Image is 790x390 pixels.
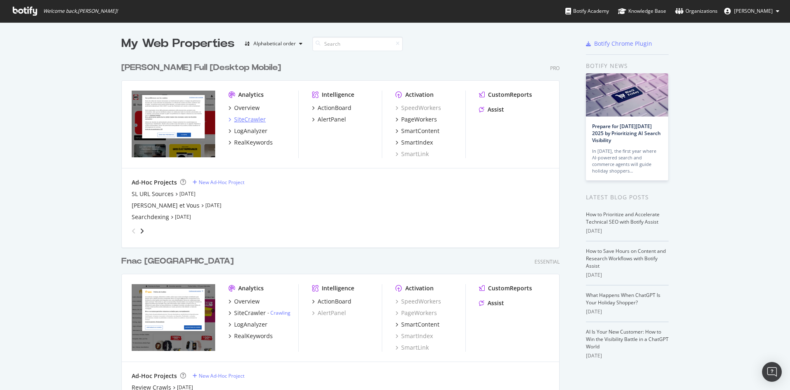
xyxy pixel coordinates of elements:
[139,227,145,235] div: angle-right
[132,372,177,380] div: Ad-Hoc Projects
[312,115,346,124] a: AlertPanel
[395,104,441,112] a: SpeedWorkers
[270,309,290,316] a: Crawling
[228,115,266,124] a: SiteCrawler
[586,292,660,306] a: What Happens When ChatGPT Is Your Holiday Shopper?
[586,73,668,117] img: Prepare for Black Friday 2025 by Prioritizing AI Search Visibility
[199,372,244,379] div: New Ad-Hoc Project
[586,211,660,225] a: How to Prioritize and Accelerate Technical SEO with Botify Assist
[132,284,215,351] img: www.fnac.pt
[43,49,63,54] div: Domaine
[253,41,296,46] div: Alphabetical order
[395,138,433,147] a: SmartIndex
[401,138,433,147] div: SmartIndex
[322,284,354,292] div: Intelligence
[241,37,306,50] button: Alphabetical order
[34,48,41,54] img: tab_domain_overview_orange.svg
[13,21,20,28] img: website_grey.svg
[228,320,267,329] a: LogAnalyzer
[267,309,290,316] div: -
[128,224,139,238] div: angle-left
[488,105,504,114] div: Assist
[228,332,273,340] a: RealKeywords
[318,104,351,112] div: ActionBoard
[592,123,661,144] a: Prepare for [DATE][DATE] 2025 by Prioritizing AI Search Visibility
[234,332,273,340] div: RealKeywords
[401,127,439,135] div: SmartContent
[594,40,652,48] div: Botify Chrome Plugin
[395,309,437,317] a: PageWorkers
[592,148,662,174] div: In [DATE], the first year where AI-powered search and commerce agents will guide holiday shoppers…
[618,7,666,15] div: Knowledge Base
[121,62,284,74] a: [PERSON_NAME] Full [Desktop Mobile]
[205,202,221,209] a: [DATE]
[479,91,532,99] a: CustomReports
[586,227,669,235] div: [DATE]
[488,91,532,99] div: CustomReports
[132,91,215,157] img: www.darty.com/
[132,178,177,187] div: Ad-Hoc Projects
[132,201,200,210] a: [PERSON_NAME] et Vous
[586,40,652,48] a: Botify Chrome Plugin
[586,248,666,269] a: How to Save Hours on Content and Research Workflows with Botify Assist
[234,309,266,317] div: SiteCrawler
[586,61,669,70] div: Botify news
[395,115,437,124] a: PageWorkers
[318,115,346,124] div: AlertPanel
[234,297,260,306] div: Overview
[550,65,560,72] div: Pro
[312,309,346,317] a: AlertPanel
[479,284,532,292] a: CustomReports
[121,35,235,52] div: My Web Properties
[322,91,354,99] div: Intelligence
[132,190,174,198] div: SL URL Sources
[132,213,169,221] a: Searchdexing
[43,8,118,14] span: Welcome back, [PERSON_NAME] !
[234,127,267,135] div: LogAnalyzer
[395,332,433,340] a: SmartIndex
[121,62,281,74] div: [PERSON_NAME] Full [Desktop Mobile]
[121,255,234,267] div: Fnac [GEOGRAPHIC_DATA]
[401,115,437,124] div: PageWorkers
[586,193,669,202] div: Latest Blog Posts
[23,13,40,20] div: v 4.0.25
[21,21,93,28] div: Domaine: [DOMAIN_NAME]
[586,352,669,360] div: [DATE]
[734,7,773,14] span: Matthieu Cocteau
[488,284,532,292] div: CustomReports
[395,150,429,158] a: SmartLink
[234,138,273,147] div: RealKeywords
[104,49,124,54] div: Mots-clés
[228,104,260,112] a: Overview
[675,7,718,15] div: Organizations
[395,343,429,352] a: SmartLink
[401,320,439,329] div: SmartContent
[405,91,434,99] div: Activation
[228,309,290,317] a: SiteCrawler- Crawling
[13,13,20,20] img: logo_orange.svg
[565,7,609,15] div: Botify Academy
[586,328,669,350] a: AI Is Your New Customer: How to Win the Visibility Battle in a ChatGPT World
[405,284,434,292] div: Activation
[193,179,244,186] a: New Ad-Hoc Project
[488,299,504,307] div: Assist
[238,284,264,292] div: Analytics
[193,372,244,379] a: New Ad-Hoc Project
[234,320,267,329] div: LogAnalyzer
[534,258,560,265] div: Essential
[199,179,244,186] div: New Ad-Hoc Project
[312,297,351,306] a: ActionBoard
[395,127,439,135] a: SmartContent
[718,5,786,18] button: [PERSON_NAME]
[234,104,260,112] div: Overview
[228,127,267,135] a: LogAnalyzer
[312,37,403,51] input: Search
[479,105,504,114] a: Assist
[179,190,195,197] a: [DATE]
